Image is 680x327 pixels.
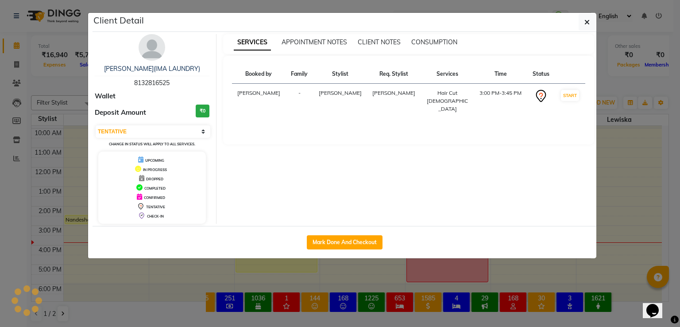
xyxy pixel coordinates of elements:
a: [PERSON_NAME](IMA LAUNDRY) [104,65,200,73]
th: Family [286,65,313,84]
th: Booked by [232,65,286,84]
span: APPOINTMENT NOTES [282,38,347,46]
small: Change in status will apply to all services. [109,142,195,146]
img: avatar [139,34,165,61]
span: CLIENT NOTES [358,38,401,46]
button: Mark Done And Checkout [307,235,382,249]
span: 8132816525 [134,79,170,87]
span: TENTATIVE [146,205,165,209]
td: [PERSON_NAME] [232,84,286,119]
span: Deposit Amount [95,108,146,118]
span: DROPPED [146,177,163,181]
th: Services [421,65,474,84]
td: 3:00 PM-3:45 PM [474,84,527,119]
span: SERVICES [234,35,271,51]
span: IN PROGRESS [143,167,167,172]
span: UPCOMING [145,158,164,163]
th: Req. Stylist [367,65,421,84]
th: Time [474,65,527,84]
span: CONSUMPTION [411,38,457,46]
button: START [561,90,579,101]
th: Status [527,65,554,84]
span: CONFIRMED [144,195,165,200]
span: CHECK-IN [147,214,164,218]
h5: Client Detail [93,14,144,27]
div: Hair Cut [DEMOGRAPHIC_DATA] [426,89,469,113]
td: - [286,84,313,119]
th: Stylist [313,65,367,84]
iframe: chat widget [643,292,671,318]
span: COMPLETED [144,186,166,191]
h3: ₹0 [196,105,209,117]
span: [PERSON_NAME] [372,90,415,96]
span: [PERSON_NAME] [319,90,362,96]
span: Wallet [95,91,116,101]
